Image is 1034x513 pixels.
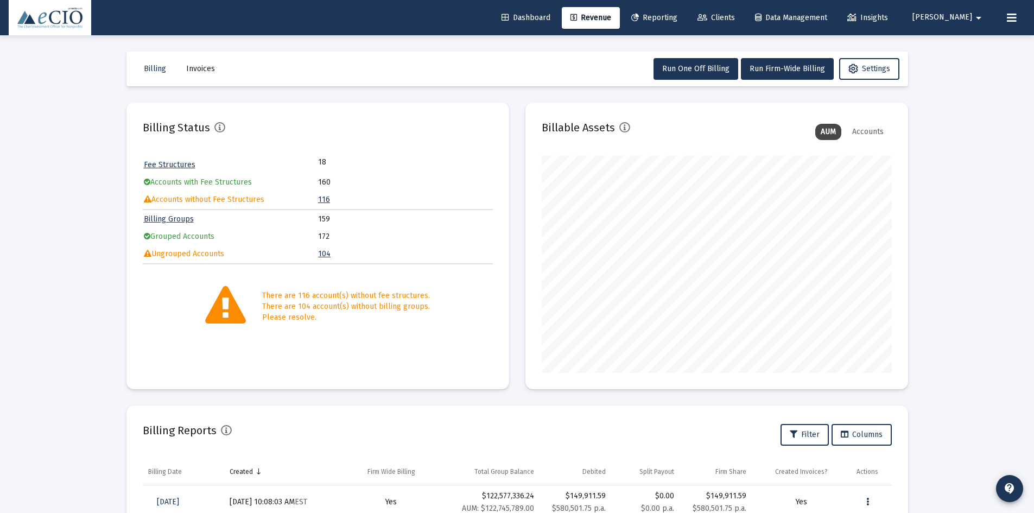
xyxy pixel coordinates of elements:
[440,459,540,485] td: Column Total Group Balance
[186,64,215,73] span: Invoices
[148,491,188,513] a: [DATE]
[611,459,680,485] td: Column Split Payout
[1003,482,1016,495] mat-icon: contact_support
[697,13,735,22] span: Clients
[148,467,182,476] div: Billing Date
[552,504,606,513] small: $580,501.75 p.a.
[582,467,606,476] div: Debited
[639,467,674,476] div: Split Payout
[144,229,318,245] td: Grouped Accounts
[157,497,179,506] span: [DATE]
[462,504,534,513] small: AUM: $122,745,789.00
[262,301,430,312] div: There are 104 account(s) without billing groups.
[623,7,686,29] a: Reporting
[144,246,318,262] td: Ungrouped Accounts
[832,424,892,446] button: Columns
[144,174,318,191] td: Accounts with Fee Structures
[857,467,878,476] div: Actions
[144,64,166,73] span: Billing
[318,249,331,258] a: 104
[318,157,405,168] td: 18
[972,7,985,29] mat-icon: arrow_drop_down
[775,467,828,476] div: Created Invoices?
[143,459,224,485] td: Column Billing Date
[750,64,825,73] span: Run Firm-Wide Billing
[912,13,972,22] span: [PERSON_NAME]
[367,467,415,476] div: Firm Wide Billing
[851,459,891,485] td: Column Actions
[741,58,834,80] button: Run Firm-Wide Billing
[540,459,612,485] td: Column Debited
[224,459,343,485] td: Column Created
[262,290,430,301] div: There are 116 account(s) without fee structures.
[839,7,897,29] a: Insights
[318,229,492,245] td: 172
[841,430,883,439] span: Columns
[143,119,210,136] h2: Billing Status
[570,13,611,22] span: Revenue
[715,467,746,476] div: Firm Share
[17,7,83,29] img: Dashboard
[230,467,253,476] div: Created
[848,64,890,73] span: Settings
[144,214,194,224] a: Billing Groups
[143,422,217,439] h2: Billing Reports
[502,13,550,22] span: Dashboard
[662,64,729,73] span: Run One Off Billing
[542,119,615,136] h2: Billable Assets
[693,504,746,513] small: $580,501.75 p.a.
[899,7,998,28] button: [PERSON_NAME]
[689,7,744,29] a: Clients
[295,497,307,506] small: EST
[631,13,677,22] span: Reporting
[847,13,888,22] span: Insights
[144,160,195,169] a: Fee Structures
[685,491,746,502] div: $149,911.59
[230,497,338,508] div: [DATE] 10:08:03 AM
[746,7,836,29] a: Data Management
[752,459,851,485] td: Column Created Invoices?
[755,13,827,22] span: Data Management
[654,58,738,80] button: Run One Off Billing
[135,58,175,80] button: Billing
[847,124,889,140] div: Accounts
[562,7,620,29] a: Revenue
[839,58,899,80] button: Settings
[545,491,606,502] div: $149,911.59
[318,195,330,204] a: 116
[342,459,440,485] td: Column Firm Wide Billing
[757,497,846,508] div: Yes
[177,58,224,80] button: Invoices
[262,312,430,323] div: Please resolve.
[641,504,674,513] small: $0.00 p.a.
[318,174,492,191] td: 160
[474,467,534,476] div: Total Group Balance
[493,7,559,29] a: Dashboard
[815,124,841,140] div: AUM
[781,424,829,446] button: Filter
[144,192,318,208] td: Accounts without Fee Structures
[680,459,752,485] td: Column Firm Share
[790,430,820,439] span: Filter
[318,211,492,227] td: 159
[348,497,434,508] div: Yes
